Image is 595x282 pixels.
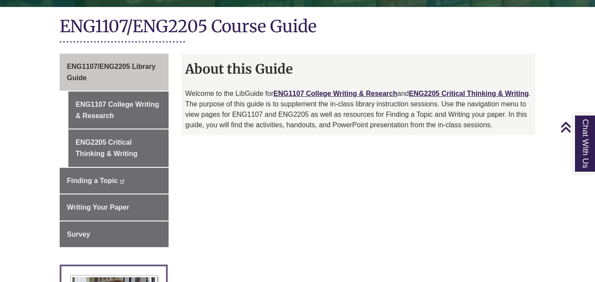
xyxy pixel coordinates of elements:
div: Guide Page Menu [60,54,169,247]
p: Welcome to the LibGuide for and . The purpose of this guide is to supplement the in-class library... [185,88,532,130]
a: ENG2205 Critical Thinking & Writing [409,90,529,97]
a: ENG2205 Critical Thinking & Writing [68,129,169,166]
a: Survey [60,221,169,248]
span: Writing Your Paper [67,204,129,211]
span: Finding a Topic [67,177,118,184]
a: ENG1107 College Writing & Research [274,90,397,97]
a: Finding a Topic [60,168,169,194]
h2: About this Guide [182,58,535,80]
span: Survey [67,231,90,238]
a: ENG1107 College Writing & Research [68,92,169,129]
a: Writing Your Paper [60,194,169,221]
a: ENG1107/ENG2205 Library Guide [60,54,169,91]
i: This link opens in a new window [120,180,125,183]
a: Back to Top [560,121,593,133]
h1: ENG1107/ENG2205 Course Guide [60,16,536,39]
span: ENG1107/ENG2205 Library Guide [67,63,156,82]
